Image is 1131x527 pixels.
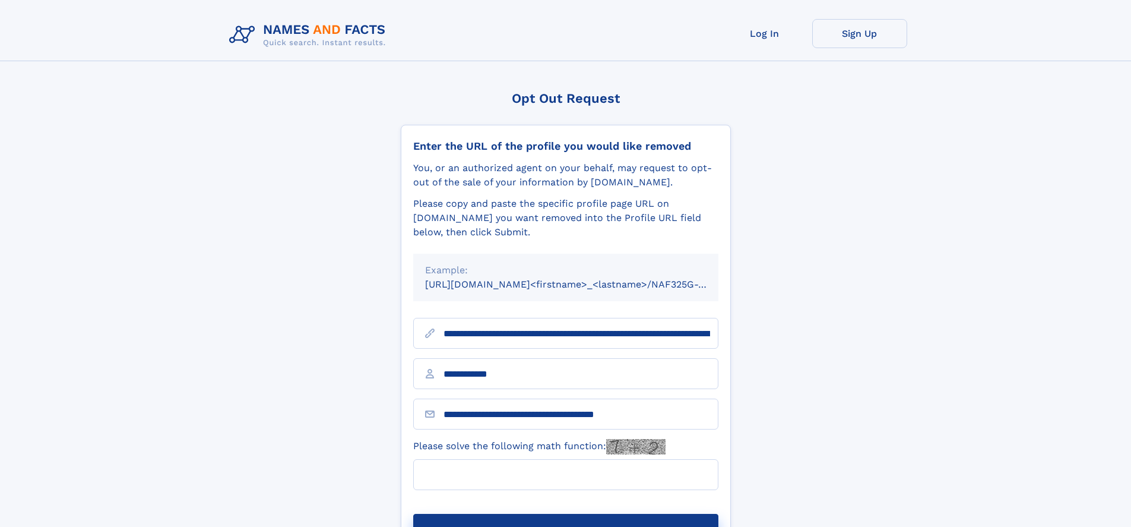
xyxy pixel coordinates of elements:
[425,279,741,290] small: [URL][DOMAIN_NAME]<firstname>_<lastname>/NAF325G-xxxxxxxx
[425,263,707,277] div: Example:
[224,19,395,51] img: Logo Names and Facts
[401,91,731,106] div: Opt Out Request
[717,19,812,48] a: Log In
[812,19,907,48] a: Sign Up
[413,161,718,190] div: You, or an authorized agent on your behalf, may request to opt-out of the sale of your informatio...
[413,439,666,455] label: Please solve the following math function:
[413,140,718,153] div: Enter the URL of the profile you would like removed
[413,197,718,239] div: Please copy and paste the specific profile page URL on [DOMAIN_NAME] you want removed into the Pr...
